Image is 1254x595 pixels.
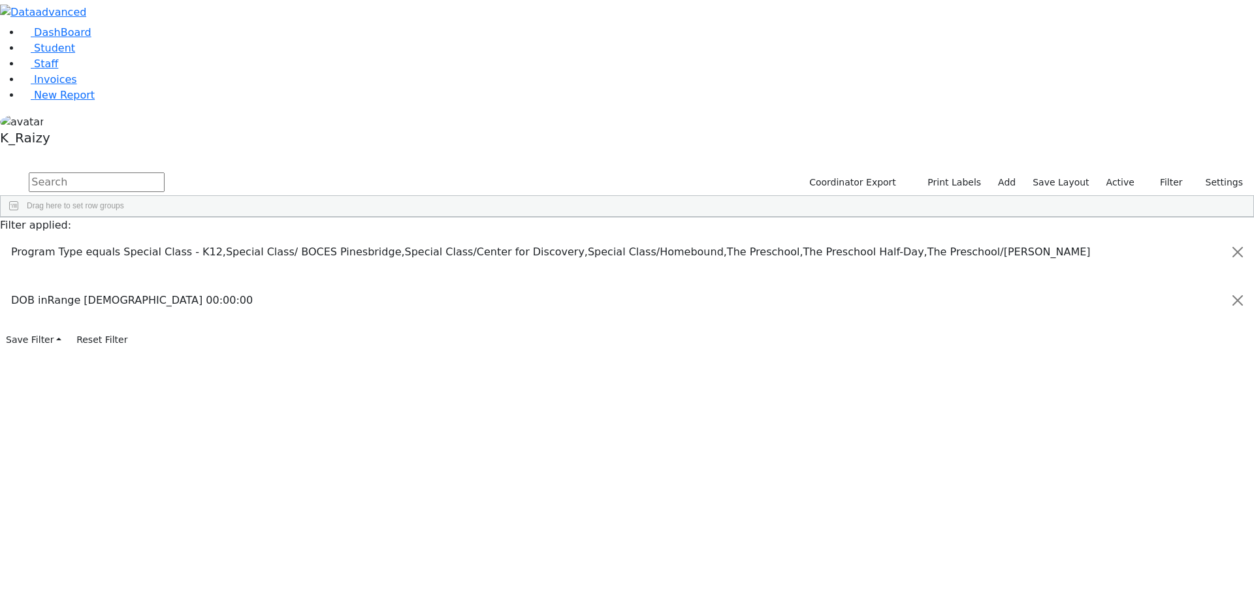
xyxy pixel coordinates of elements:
[1222,234,1253,270] button: Close
[34,42,75,54] span: Student
[34,57,58,70] span: Staff
[992,172,1021,193] a: Add
[1027,172,1095,193] button: Save Layout
[1222,282,1253,319] button: Close
[21,89,95,101] a: New Report
[1189,172,1249,193] button: Settings
[21,73,77,86] a: Invoices
[1143,172,1189,193] button: Filter
[27,201,124,210] span: Drag here to set row groups
[29,172,165,192] input: Search
[34,26,91,39] span: DashBoard
[21,42,75,54] a: Student
[34,73,77,86] span: Invoices
[801,172,902,193] button: Coordinator Export
[21,57,58,70] a: Staff
[912,172,987,193] button: Print Labels
[71,330,133,350] button: Reset Filter
[1101,172,1140,193] label: Active
[21,26,91,39] a: DashBoard
[34,89,95,101] span: New Report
